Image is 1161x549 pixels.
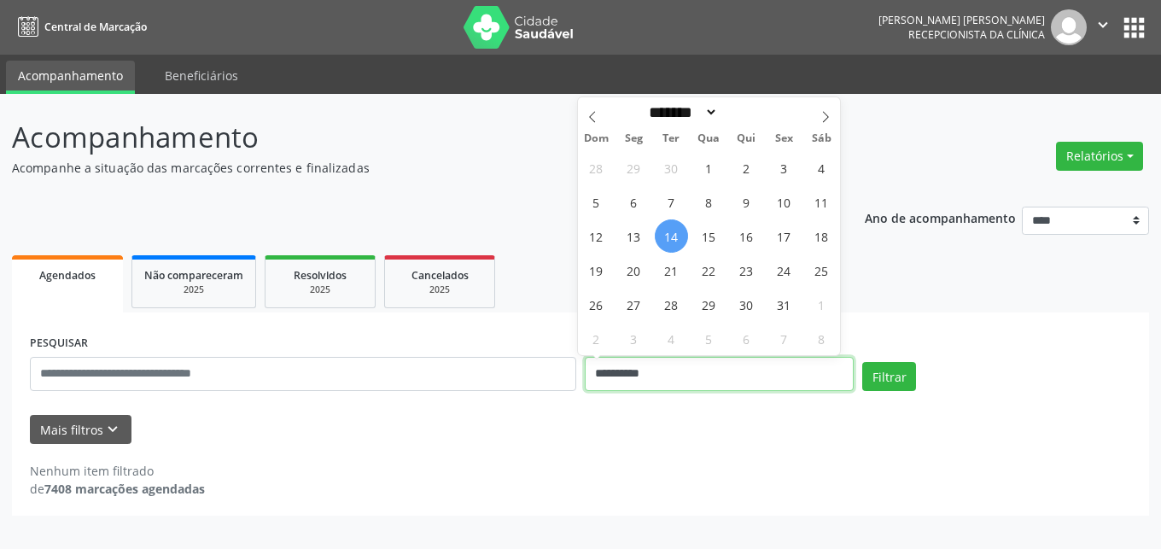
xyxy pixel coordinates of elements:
span: Novembro 6, 2025 [730,322,763,355]
span: Outubro 8, 2025 [692,185,726,219]
button: Mais filtroskeyboard_arrow_down [30,415,131,445]
span: Sáb [802,133,840,144]
span: Outubro 1, 2025 [692,151,726,184]
img: img [1051,9,1087,45]
span: Setembro 29, 2025 [617,151,651,184]
span: Outubro 27, 2025 [617,288,651,321]
span: Cancelados [411,268,469,283]
i: keyboard_arrow_down [103,420,122,439]
p: Ano de acompanhamento [865,207,1016,228]
span: Central de Marcação [44,20,147,34]
span: Não compareceram [144,268,243,283]
span: Outubro 13, 2025 [617,219,651,253]
span: Outubro 30, 2025 [730,288,763,321]
span: Sex [765,133,802,144]
span: Outubro 28, 2025 [655,288,688,321]
button: Filtrar [862,362,916,391]
span: Outubro 5, 2025 [580,185,613,219]
a: Beneficiários [153,61,250,91]
span: Outubro 17, 2025 [767,219,801,253]
span: Outubro 15, 2025 [692,219,726,253]
div: 2025 [397,283,482,296]
div: Nenhum item filtrado [30,462,205,480]
label: PESQUISAR [30,330,88,357]
div: [PERSON_NAME] [PERSON_NAME] [878,13,1045,27]
div: 2025 [277,283,363,296]
span: Outubro 6, 2025 [617,185,651,219]
button: apps [1119,13,1149,43]
span: Outubro 16, 2025 [730,219,763,253]
a: Acompanhamento [6,61,135,94]
span: Outubro 31, 2025 [767,288,801,321]
input: Year [718,103,774,121]
strong: 7408 marcações agendadas [44,481,205,497]
span: Qui [727,133,765,144]
span: Qua [690,133,727,144]
span: Outubro 29, 2025 [692,288,726,321]
span: Outubro 7, 2025 [655,185,688,219]
span: Outubro 10, 2025 [767,185,801,219]
div: de [30,480,205,498]
span: Outubro 18, 2025 [805,219,838,253]
span: Outubro 19, 2025 [580,254,613,287]
span: Outubro 12, 2025 [580,219,613,253]
span: Outubro 24, 2025 [767,254,801,287]
button: Relatórios [1056,142,1143,171]
a: Central de Marcação [12,13,147,41]
select: Month [644,103,719,121]
span: Novembro 5, 2025 [692,322,726,355]
span: Outubro 4, 2025 [805,151,838,184]
span: Novembro 8, 2025 [805,322,838,355]
span: Outubro 14, 2025 [655,219,688,253]
i:  [1094,15,1112,34]
span: Outubro 2, 2025 [730,151,763,184]
span: Novembro 7, 2025 [767,322,801,355]
span: Outubro 9, 2025 [730,185,763,219]
span: Setembro 28, 2025 [580,151,613,184]
span: Outubro 21, 2025 [655,254,688,287]
span: Ter [652,133,690,144]
p: Acompanhe a situação das marcações correntes e finalizadas [12,159,808,177]
span: Novembro 4, 2025 [655,322,688,355]
span: Recepcionista da clínica [908,27,1045,42]
span: Outubro 23, 2025 [730,254,763,287]
button:  [1087,9,1119,45]
span: Seg [615,133,652,144]
p: Acompanhamento [12,116,808,159]
span: Setembro 30, 2025 [655,151,688,184]
span: Outubro 3, 2025 [767,151,801,184]
span: Agendados [39,268,96,283]
span: Outubro 11, 2025 [805,185,838,219]
span: Outubro 22, 2025 [692,254,726,287]
span: Novembro 3, 2025 [617,322,651,355]
span: Dom [578,133,616,144]
div: 2025 [144,283,243,296]
span: Outubro 25, 2025 [805,254,838,287]
span: Outubro 20, 2025 [617,254,651,287]
span: Novembro 1, 2025 [805,288,838,321]
span: Outubro 26, 2025 [580,288,613,321]
span: Novembro 2, 2025 [580,322,613,355]
span: Resolvidos [294,268,347,283]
